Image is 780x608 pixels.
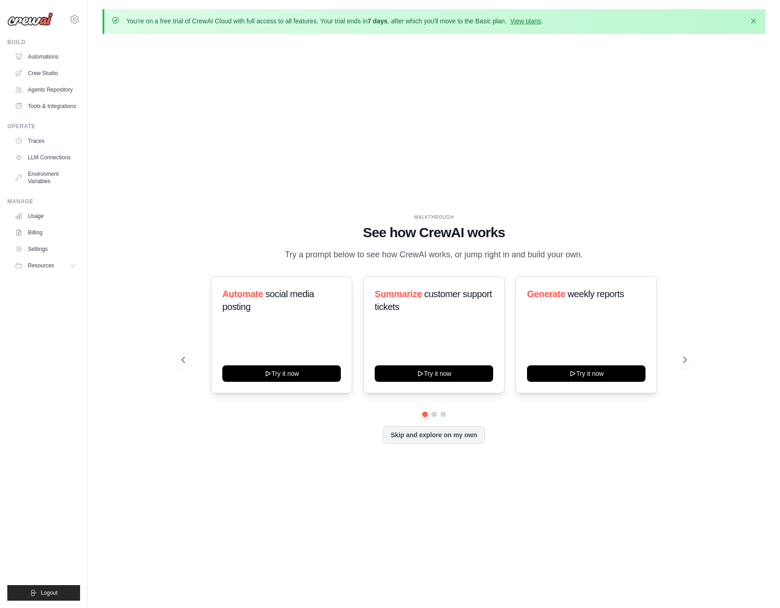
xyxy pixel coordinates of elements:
[11,150,80,165] a: LLM Connections
[126,16,543,26] p: You're on a free trial of CrewAI Cloud with full access to all features. Your trial ends in , aft...
[280,248,588,261] p: Try a prompt below to see how CrewAI works, or jump right in and build your own.
[222,289,314,312] span: social media posting
[11,99,80,114] a: Tools & Integrations
[11,167,80,189] a: Environment Variables
[11,49,80,64] a: Automations
[568,289,624,299] span: weekly reports
[7,38,80,46] div: Build
[527,365,646,382] button: Try it now
[375,289,492,312] span: customer support tickets
[11,134,80,148] a: Traces
[222,289,263,299] span: Automate
[367,17,387,25] strong: 7 days
[375,365,493,382] button: Try it now
[7,198,80,205] div: Manage
[7,585,80,601] button: Logout
[7,123,80,130] div: Operate
[510,17,541,25] a: View plans
[222,365,341,382] button: Try it now
[182,224,687,241] h1: See how CrewAI works
[375,289,422,299] span: Summarize
[11,209,80,223] a: Usage
[527,289,565,299] span: Generate
[11,66,80,81] a: Crew Studio
[383,426,485,444] button: Skip and explore on my own
[28,262,54,269] span: Resources
[11,242,80,256] a: Settings
[11,258,80,273] button: Resources
[41,589,58,597] span: Logout
[11,82,80,97] a: Agents Repository
[11,225,80,240] a: Billing
[182,214,687,221] div: WALKTHROUGH
[7,12,53,26] img: Logo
